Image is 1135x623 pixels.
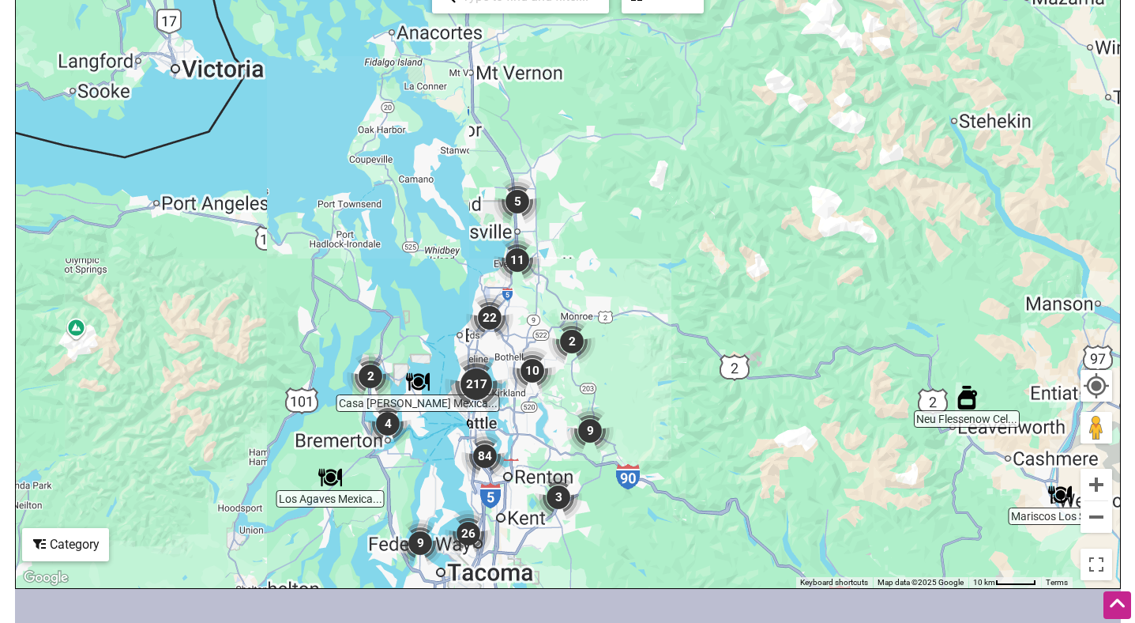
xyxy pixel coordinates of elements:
[318,466,342,489] div: Los Agaves Mexican Restaurant
[509,347,556,395] div: 10
[1046,578,1068,587] a: Terms
[445,353,508,416] div: 217
[1081,370,1112,402] button: Your Location
[20,568,72,588] a: Open this area in Google Maps (opens a new window)
[878,578,964,587] span: Map data ©2025 Google
[968,577,1041,588] button: Map Scale: 10 km per 48 pixels
[494,178,541,225] div: 5
[973,578,995,587] span: 10 km
[1081,501,1112,533] button: Zoom out
[445,510,492,557] div: 26
[955,386,979,410] div: Neu Flessenow Cellars
[1081,469,1112,500] button: Zoom in
[20,568,72,588] img: Google
[461,432,509,480] div: 84
[466,294,513,342] div: 22
[1081,412,1112,444] button: Drag Pegman onto the map to open Street View
[1103,591,1131,619] div: Scroll Back to Top
[548,318,596,365] div: 2
[396,519,444,567] div: 9
[347,353,394,400] div: 2
[406,370,430,394] div: Casa Rojas Mexican Restaurant & Cantina
[364,400,412,447] div: 4
[22,528,109,561] div: Filter by category
[1048,483,1072,507] div: Mariscos Los Shinolas
[800,577,868,588] button: Keyboard shortcuts
[566,407,614,455] div: 9
[494,236,541,284] div: 11
[535,474,582,521] div: 3
[24,530,107,560] div: Category
[1080,549,1111,580] button: Toggle fullscreen view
